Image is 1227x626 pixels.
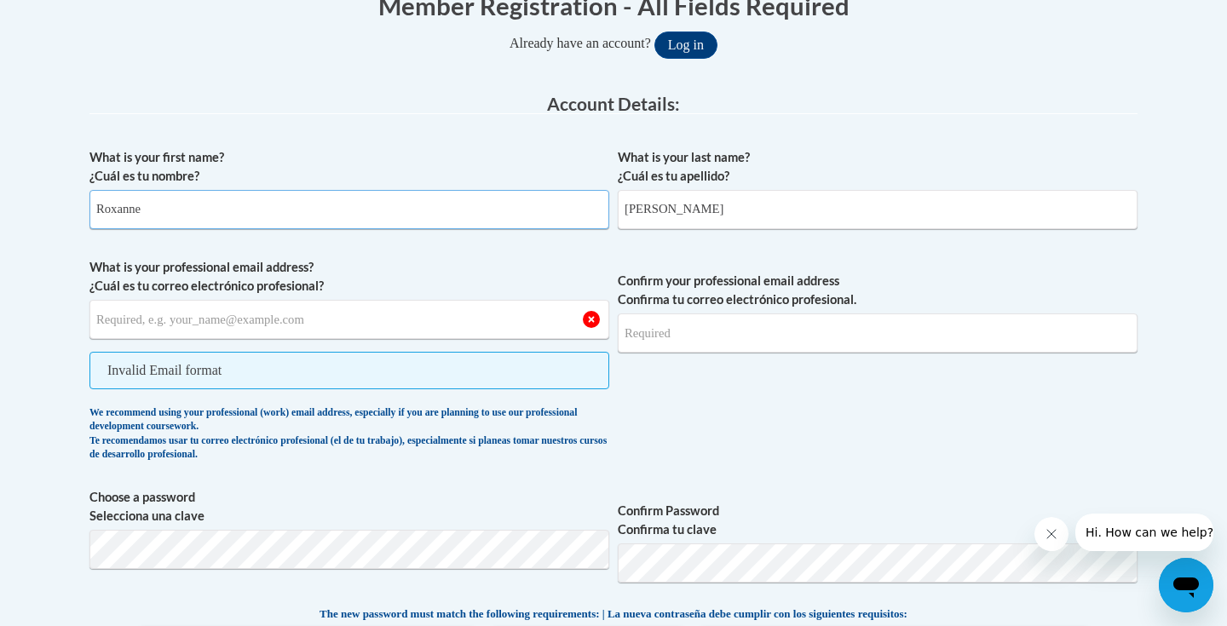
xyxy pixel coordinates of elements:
[1034,517,1069,551] iframe: Close message
[89,406,609,462] div: We recommend using your professional (work) email address, especially if you are planning to use ...
[89,352,609,389] span: Invalid Email format
[1159,558,1213,612] iframe: Button to launch messaging window
[89,300,609,339] input: Metadata input
[89,148,609,186] label: What is your first name? ¿Cuál es tu nombre?
[618,272,1138,309] label: Confirm your professional email address Confirma tu correo electrónico profesional.
[618,313,1138,353] input: Required
[1075,514,1213,551] iframe: Message from company
[618,148,1138,186] label: What is your last name? ¿Cuál es tu apellido?
[618,190,1138,229] input: Metadata input
[89,258,609,296] label: What is your professional email address? ¿Cuál es tu correo electrónico profesional?
[510,36,651,50] span: Already have an account?
[547,93,680,114] span: Account Details:
[89,190,609,229] input: Metadata input
[618,502,1138,539] label: Confirm Password Confirma tu clave
[654,32,717,59] button: Log in
[320,606,907,622] span: The new password must match the following requirements: | La nueva contraseña debe cumplir con lo...
[89,488,609,525] label: Choose a password Selecciona una clave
